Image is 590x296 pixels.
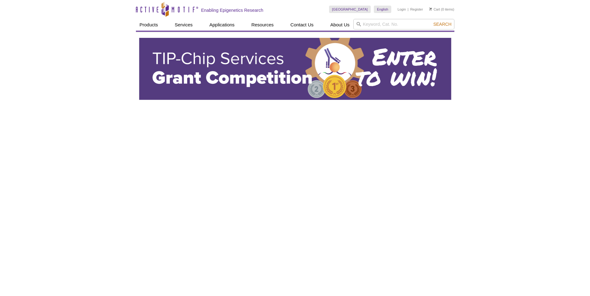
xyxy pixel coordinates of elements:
[136,19,162,31] a: Products
[374,6,391,13] a: English
[248,19,277,31] a: Resources
[329,6,371,13] a: [GEOGRAPHIC_DATA]
[206,19,238,31] a: Applications
[397,7,406,11] a: Login
[429,7,440,11] a: Cart
[429,6,454,13] li: (0 items)
[410,7,423,11] a: Register
[408,6,409,13] li: |
[171,19,197,31] a: Services
[327,19,353,31] a: About Us
[353,19,454,29] input: Keyword, Cat. No.
[429,7,432,11] img: Your Cart
[433,22,451,27] span: Search
[431,21,453,27] button: Search
[287,19,317,31] a: Contact Us
[139,38,451,100] img: Active Motif TIP-ChIP Services Grant Competition
[201,7,263,13] h2: Enabling Epigenetics Research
